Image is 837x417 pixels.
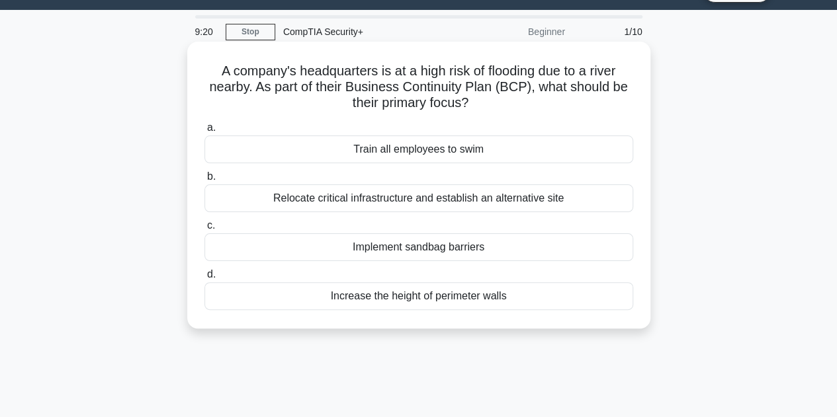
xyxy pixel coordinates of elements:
[226,24,275,40] a: Stop
[204,233,633,261] div: Implement sandbag barriers
[207,268,216,280] span: d.
[207,122,216,133] span: a.
[207,171,216,182] span: b.
[204,282,633,310] div: Increase the height of perimeter walls
[207,219,215,231] span: c.
[204,184,633,212] div: Relocate critical infrastructure and establish an alternative site
[573,19,650,45] div: 1/10
[457,19,573,45] div: Beginner
[204,135,633,163] div: Train all employees to swim
[187,19,226,45] div: 9:20
[203,63,635,112] h5: A company's headquarters is at a high risk of flooding due to a river nearby. As part of their Bu...
[275,19,457,45] div: CompTIA Security+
